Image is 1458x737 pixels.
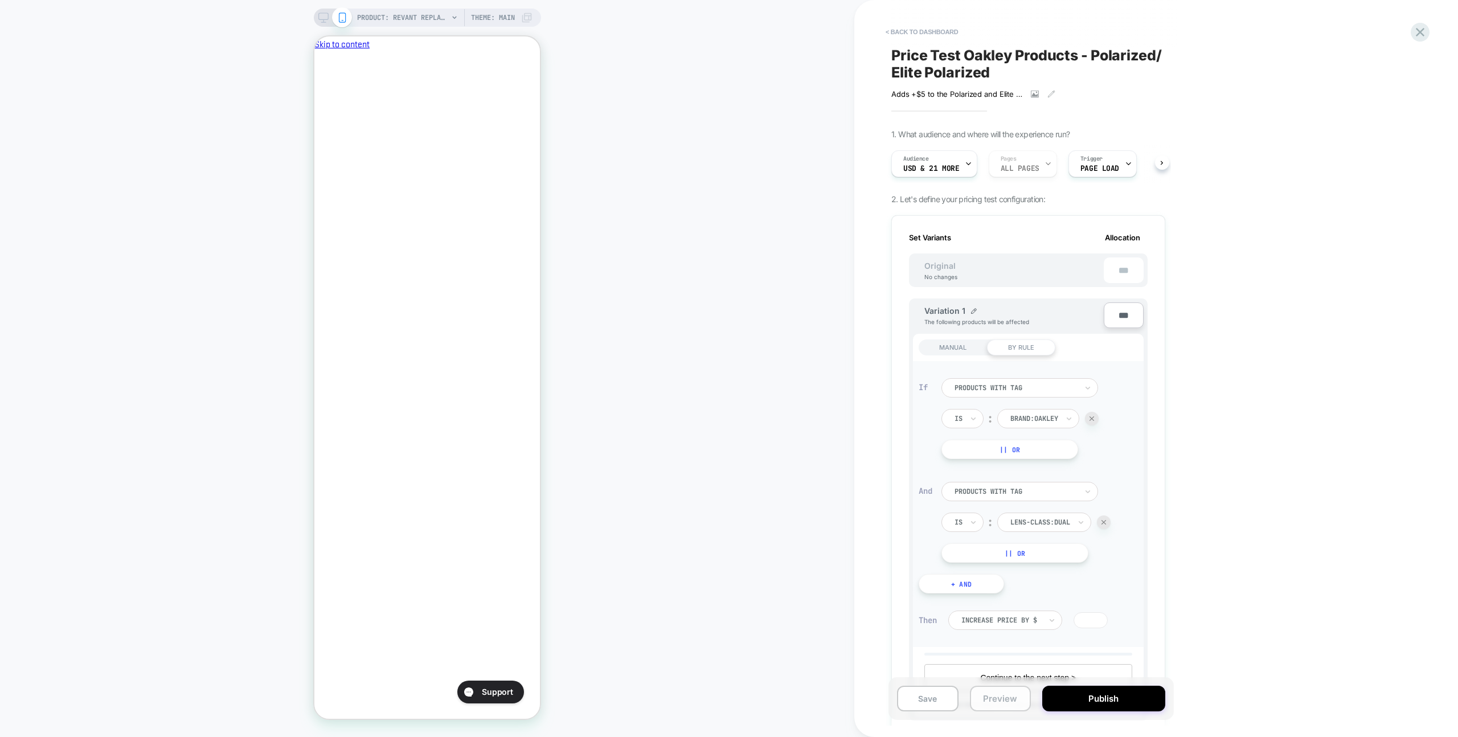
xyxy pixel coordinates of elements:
[961,616,1041,625] div: Increase Price by $
[1080,165,1119,173] span: Page Load
[913,261,967,271] span: Original
[913,273,969,280] div: No changes
[941,543,1088,563] button: || Or
[919,486,936,496] div: And
[891,89,1022,99] span: Adds +$5 to the Polarized and Elite Polarized variants
[891,129,1070,139] span: 1. What audience and where will the experience run?
[1080,155,1103,163] span: Trigger
[909,233,951,242] span: Set Variants
[924,306,965,316] span: Variation 1
[941,440,1078,459] button: || Or
[985,515,996,530] div: ︰
[880,23,964,41] button: < back to dashboard
[891,194,1045,204] span: 2. Let's define your pricing test configuration:
[1101,520,1106,525] img: end
[924,664,1132,691] button: Continue to the next step >
[970,686,1031,711] button: Preview
[919,574,1004,593] button: + And
[1105,233,1140,242] span: Allocation
[137,640,214,671] iframe: Gorgias live chat messenger
[971,308,977,314] img: edit
[919,382,930,392] div: If
[471,9,515,27] span: Theme: MAIN
[919,615,937,625] div: Then
[985,411,996,427] div: ︰
[357,9,448,27] span: PRODUCT: Revant Replacement Lenses for Oakley [PERSON_NAME] OO9102
[1090,416,1094,421] img: end
[903,155,929,163] span: Audience
[987,339,1055,355] div: BY RULE
[903,165,960,173] span: USD & 21 More
[891,47,1165,81] span: Price Test Oakley Products - Polarized/ Elite Polarized
[897,686,959,711] button: Save
[924,318,1029,325] span: The following products will be affected
[919,339,987,355] div: MANUAL
[1042,686,1165,711] button: Publish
